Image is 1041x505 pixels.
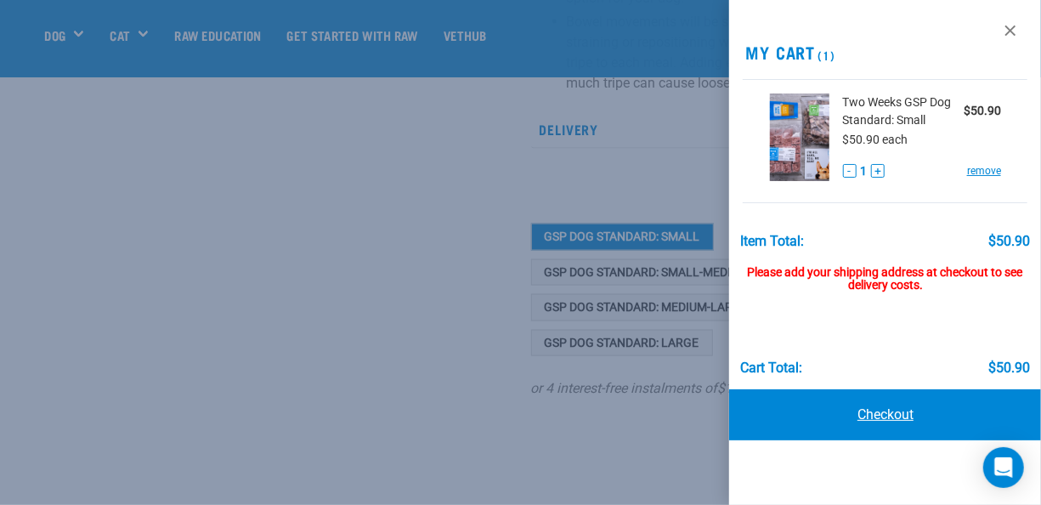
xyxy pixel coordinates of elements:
button: - [842,164,856,178]
div: $50.90 [987,234,1029,249]
div: Cart total: [740,360,802,376]
button: + [871,164,885,178]
img: Get Started Dog (Standard) [770,94,829,181]
div: Item Total: [740,234,804,249]
div: $50.90 [987,360,1029,376]
span: $50.90 each [842,133,908,146]
strong: $50.90 [963,104,1000,117]
span: 1 [860,162,867,180]
div: Open Intercom Messenger [983,447,1024,488]
span: Two Weeks GSP Dog Standard: Small [842,94,963,129]
div: Please add your shipping address at checkout to see delivery costs. [740,249,1029,293]
span: (1) [815,52,834,58]
a: remove [966,163,1000,179]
